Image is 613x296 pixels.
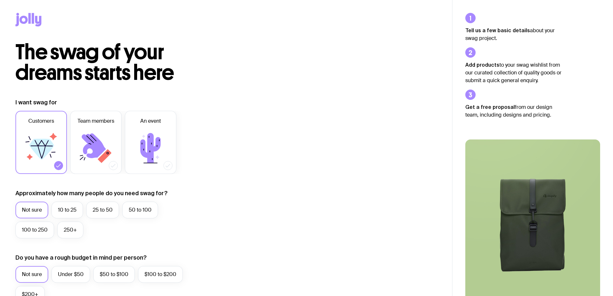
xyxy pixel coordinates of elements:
[465,103,562,119] p: from our design team, including designs and pricing.
[28,117,54,125] span: Customers
[465,61,562,84] p: to your swag wishlist from our curated collection of quality goods or submit a quick general enqu...
[15,99,57,106] label: I want swag for
[122,202,158,218] label: 50 to 100
[138,266,183,283] label: $100 to $200
[57,222,83,238] label: 250+
[465,104,515,110] strong: Get a free proposal
[465,27,530,33] strong: Tell us a few basic details
[15,266,48,283] label: Not sure
[86,202,119,218] label: 25 to 50
[465,26,562,42] p: about your swag project.
[15,39,174,85] span: The swag of your dreams starts here
[51,202,83,218] label: 10 to 25
[78,117,114,125] span: Team members
[465,62,499,68] strong: Add products
[15,222,54,238] label: 100 to 250
[140,117,161,125] span: An event
[15,202,48,218] label: Not sure
[15,254,147,262] label: Do you have a rough budget in mind per person?
[93,266,135,283] label: $50 to $100
[51,266,90,283] label: Under $50
[15,189,168,197] label: Approximately how many people do you need swag for?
